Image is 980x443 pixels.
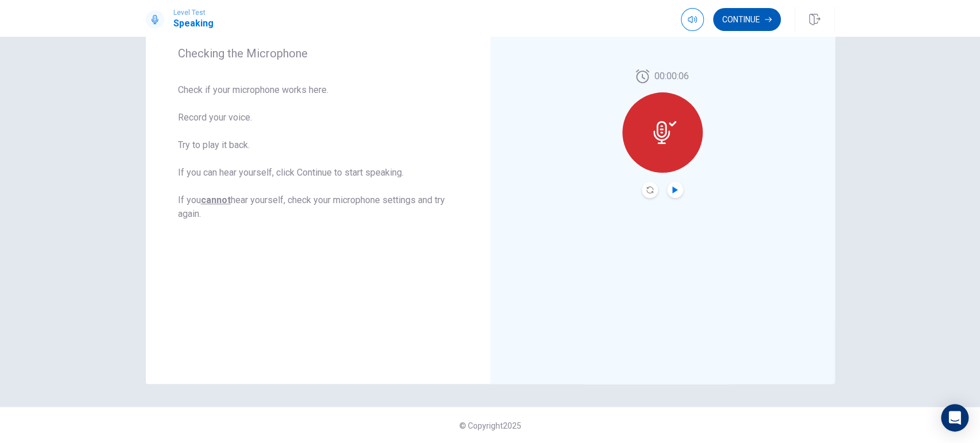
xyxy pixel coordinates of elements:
span: Checking the Microphone [178,46,458,60]
button: Continue [713,8,781,31]
span: 00:00:06 [654,69,689,83]
span: © Copyright 2025 [459,421,521,430]
button: Record Again [642,182,658,198]
u: cannot [201,195,231,205]
span: Level Test [173,9,214,17]
button: Play Audio [667,182,683,198]
span: Check if your microphone works here. Record your voice. Try to play it back. If you can hear your... [178,83,458,221]
div: Open Intercom Messenger [941,404,969,432]
h1: Speaking [173,17,214,30]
